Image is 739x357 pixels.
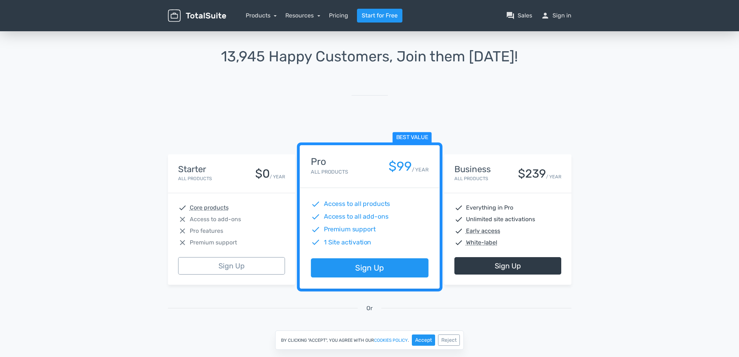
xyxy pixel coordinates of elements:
[357,9,402,23] a: Start for Free
[506,11,515,20] span: question_answer
[190,215,241,224] span: Access to add-ons
[190,227,223,235] span: Pro features
[178,227,187,235] span: close
[190,203,229,212] abbr: Core products
[454,238,463,247] span: check
[168,9,226,22] img: TotalSuite for WordPress
[311,157,348,167] h4: Pro
[178,215,187,224] span: close
[466,238,497,247] abbr: White-label
[438,334,460,346] button: Reject
[466,215,535,224] span: Unlimited site activations
[546,173,561,180] small: / YEAR
[374,338,408,342] a: cookies policy
[518,167,546,180] div: $239
[324,212,388,222] span: Access to all add-ons
[255,167,270,180] div: $0
[311,199,320,209] span: check
[270,173,285,180] small: / YEAR
[178,257,285,275] a: Sign Up
[454,257,561,275] a: Sign Up
[285,12,320,19] a: Resources
[311,238,320,247] span: check
[454,215,463,224] span: check
[412,334,435,346] button: Accept
[311,259,428,278] a: Sign Up
[311,169,348,175] small: All Products
[324,238,371,247] span: 1 Site activation
[178,176,212,181] small: All Products
[178,238,187,247] span: close
[275,330,464,350] div: By clicking "Accept", you agree with our .
[190,238,237,247] span: Premium support
[178,165,212,174] h4: Starter
[178,203,187,212] span: check
[329,11,348,20] a: Pricing
[541,11,571,20] a: personSign in
[466,203,513,212] span: Everything in Pro
[454,165,491,174] h4: Business
[324,199,390,209] span: Access to all products
[454,203,463,212] span: check
[246,12,277,19] a: Products
[392,132,431,143] span: Best value
[311,212,320,222] span: check
[466,227,500,235] abbr: Early access
[366,304,373,313] span: Or
[324,225,375,234] span: Premium support
[506,11,532,20] a: question_answerSales
[454,176,488,181] small: All Products
[541,11,550,20] span: person
[168,49,571,65] h1: 13,945 Happy Customers, Join them [DATE]!
[411,166,428,174] small: / YEAR
[454,227,463,235] span: check
[311,225,320,234] span: check
[388,159,411,174] div: $99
